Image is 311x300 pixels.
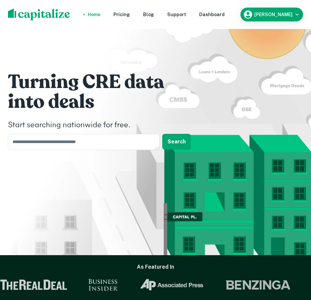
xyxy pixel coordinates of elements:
h1: Turning CRE data [8,70,206,94]
a: Blog [143,11,154,18]
a: Support [167,11,186,18]
img: capitalize-logo.png [8,9,70,20]
h1: into deals [8,90,206,114]
a: Pricing [113,11,130,18]
img: Associated Press [134,279,199,291]
a: Dashboard [199,11,225,18]
h6: [PERSON_NAME] [254,12,293,17]
button: [PERSON_NAME] [240,8,303,21]
img: Business Insider [83,279,112,291]
h6: As Featured In [137,263,174,271]
a: Home [88,11,100,18]
iframe: Chat Widget [278,247,311,279]
h4: Start searching nationwide for free. [8,119,206,131]
img: Benzinga [219,279,285,291]
button: Search [162,134,191,150]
